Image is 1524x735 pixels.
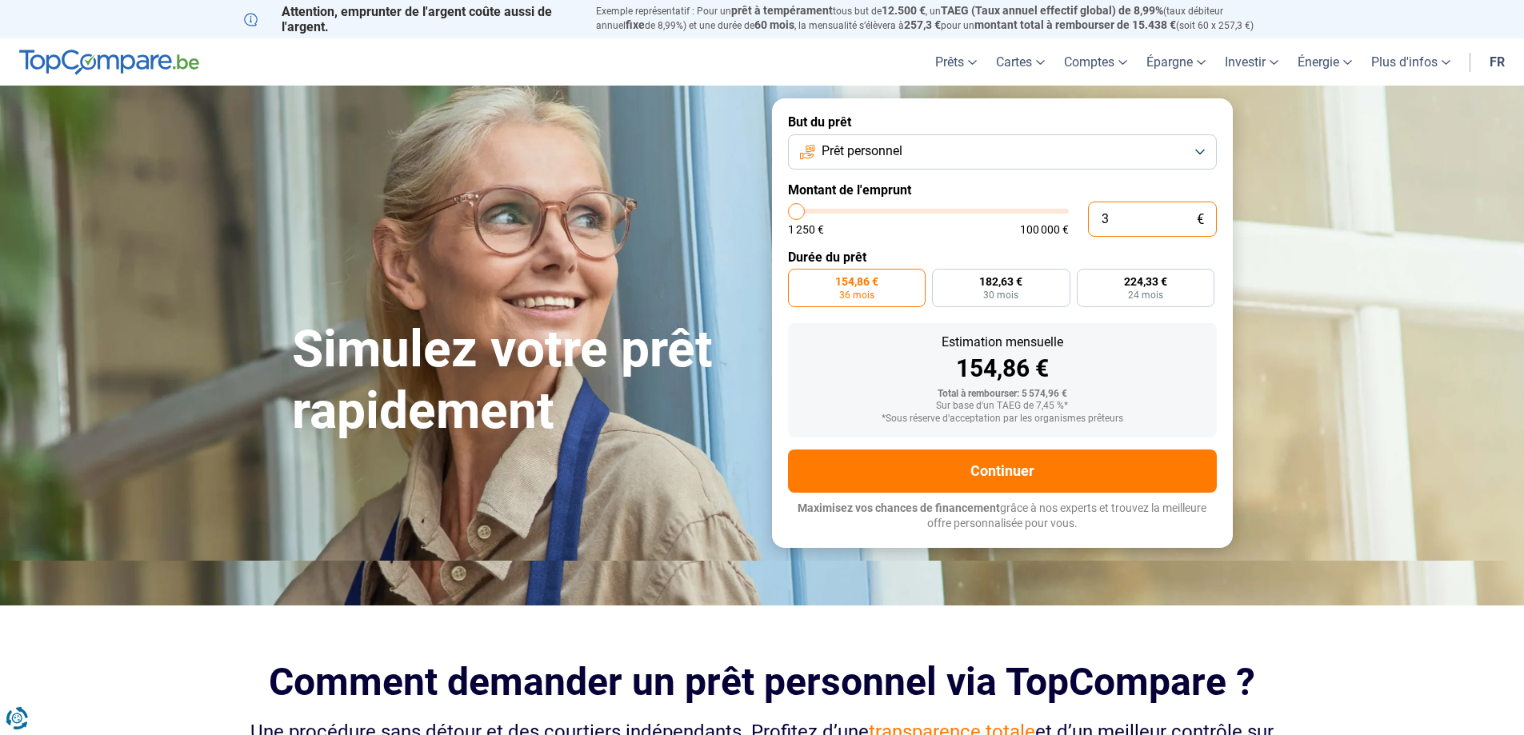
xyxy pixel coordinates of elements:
[882,4,926,17] span: 12.500 €
[1215,38,1288,86] a: Investir
[801,401,1204,412] div: Sur base d'un TAEG de 7,45 %*
[788,182,1217,198] label: Montant de l'emprunt
[798,501,1000,514] span: Maximisez vos chances de financement
[244,4,577,34] p: Attention, emprunter de l'argent coûte aussi de l'argent.
[596,4,1281,33] p: Exemple représentatif : Pour un tous but de , un (taux débiteur annuel de 8,99%) et une durée de ...
[822,142,902,160] span: Prêt personnel
[1124,276,1167,287] span: 224,33 €
[244,660,1281,704] h2: Comment demander un prêt personnel via TopCompare ?
[986,38,1054,86] a: Cartes
[754,18,794,31] span: 60 mois
[19,50,199,75] img: TopCompare
[788,114,1217,130] label: But du prêt
[941,4,1163,17] span: TAEG (Taux annuel effectif global) de 8,99%
[801,389,1204,400] div: Total à rembourser: 5 574,96 €
[926,38,986,86] a: Prêts
[801,413,1204,425] div: *Sous réserve d'acceptation par les organismes prêteurs
[788,224,824,235] span: 1 250 €
[788,250,1217,265] label: Durée du prêt
[801,336,1204,349] div: Estimation mensuelle
[974,18,1176,31] span: montant total à rembourser de 15.438 €
[904,18,941,31] span: 257,3 €
[1288,38,1362,86] a: Énergie
[788,449,1217,493] button: Continuer
[1197,213,1204,226] span: €
[1137,38,1215,86] a: Épargne
[979,276,1022,287] span: 182,63 €
[1020,224,1069,235] span: 100 000 €
[1128,290,1163,300] span: 24 mois
[1054,38,1137,86] a: Comptes
[801,357,1204,381] div: 154,86 €
[1480,38,1514,86] a: fr
[788,501,1217,532] p: grâce à nos experts et trouvez la meilleure offre personnalisée pour vous.
[292,319,753,442] h1: Simulez votre prêt rapidement
[839,290,874,300] span: 36 mois
[731,4,833,17] span: prêt à tempérament
[835,276,878,287] span: 154,86 €
[788,134,1217,170] button: Prêt personnel
[626,18,645,31] span: fixe
[1362,38,1460,86] a: Plus d'infos
[983,290,1018,300] span: 30 mois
